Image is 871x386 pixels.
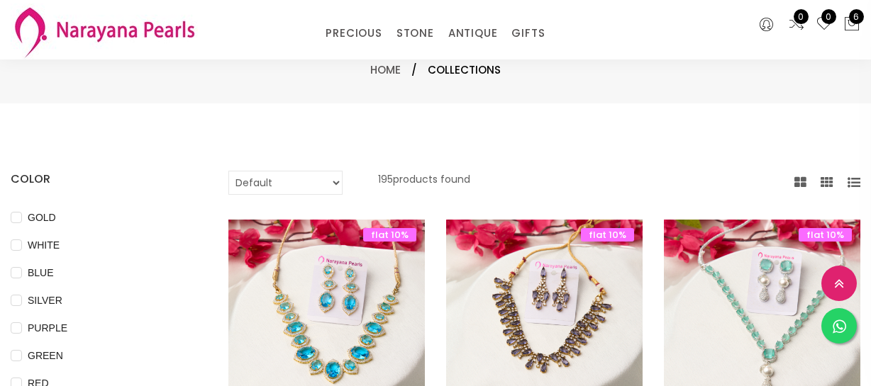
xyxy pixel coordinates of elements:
a: PRECIOUS [326,23,382,44]
p: 195 products found [378,171,470,195]
span: / [411,62,417,79]
span: flat 10% [363,228,416,242]
a: GIFTS [511,23,545,44]
span: GOLD [22,210,62,225]
a: STONE [396,23,434,44]
a: 0 [788,16,805,34]
span: flat 10% [799,228,852,242]
span: flat 10% [581,228,634,242]
span: BLUE [22,265,60,280]
span: Collections [428,62,501,79]
span: SILVER [22,293,68,308]
a: Home [370,62,401,77]
h4: COLOR [11,171,186,188]
span: WHITE [22,237,65,253]
a: ANTIQUE [448,23,498,44]
span: 0 [794,9,809,24]
a: 0 [816,16,833,34]
span: GREEN [22,348,69,363]
span: 0 [821,9,836,24]
button: 6 [843,16,860,34]
span: 6 [849,9,864,24]
span: PURPLE [22,320,73,336]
